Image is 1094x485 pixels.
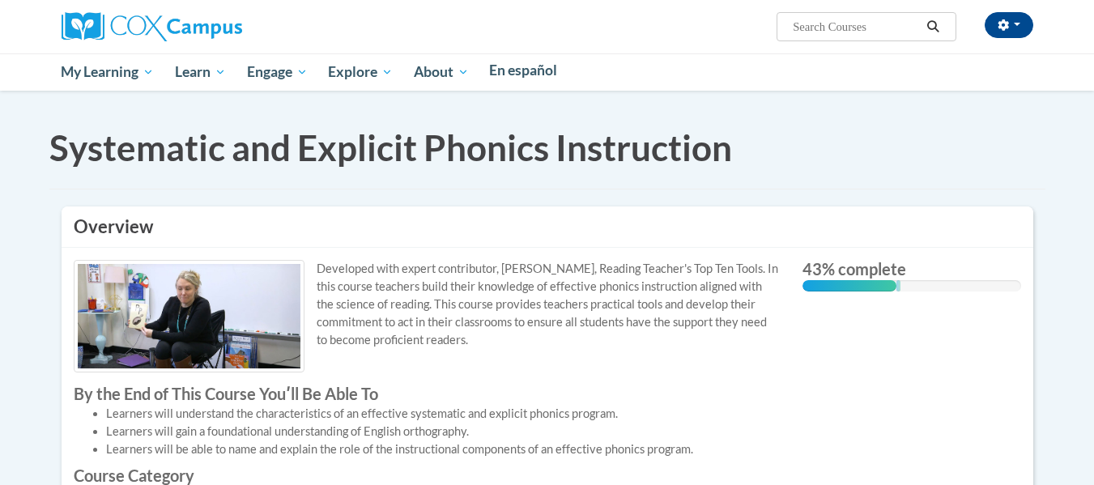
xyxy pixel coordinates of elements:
[403,53,479,91] a: About
[106,423,778,440] li: Learners will gain a foundational understanding of English orthography.
[74,260,304,372] img: Course logo image
[175,62,226,82] span: Learn
[317,53,403,91] a: Explore
[328,62,393,82] span: Explore
[926,21,940,33] i: 
[62,19,242,32] a: Cox Campus
[106,440,778,458] li: Learners will be able to name and explain the role of the instructional components of an effectiv...
[164,53,236,91] a: Learn
[106,405,778,423] li: Learners will understand the characteristics of an effective systematic and explicit phonics prog...
[74,260,778,349] p: Developed with expert contributor, [PERSON_NAME], Reading Teacher's Top Ten Tools. In this course...
[236,53,318,91] a: Engage
[985,12,1033,38] button: Account Settings
[62,12,242,41] img: Cox Campus
[74,215,1021,240] h3: Overview
[489,62,557,79] span: En español
[921,17,945,36] button: Search
[74,385,778,402] label: By the End of This Course Youʹll Be Able To
[61,62,154,82] span: My Learning
[49,126,732,168] span: Systematic and Explicit Phonics Instruction
[37,53,1058,91] div: Main menu
[247,62,308,82] span: Engage
[479,53,568,87] a: En español
[791,17,921,36] input: Search Courses
[74,466,778,484] label: Course Category
[896,280,900,291] div: 0.001%
[802,260,1021,278] label: 43% complete
[802,280,896,291] div: 43% complete
[51,53,165,91] a: My Learning
[414,62,469,82] span: About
